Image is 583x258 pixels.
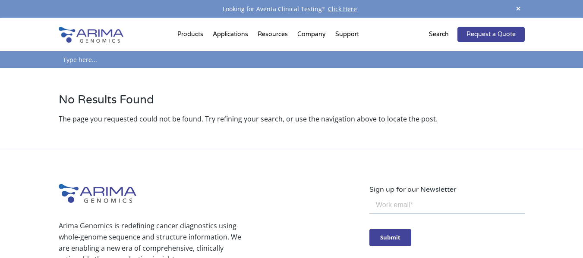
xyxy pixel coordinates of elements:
p: The page you requested could not be found. Try refining your search, or use the navigation above ... [59,113,525,124]
p: Sign up for our Newsletter [369,184,525,195]
p: Search [429,29,449,40]
img: Arima-Genomics-logo [59,27,123,43]
div: Looking for Aventa Clinical Testing? [59,3,525,15]
a: Click Here [325,5,360,13]
h1: No Results Found [59,93,525,113]
iframe: Chat Widget [540,217,583,258]
input: Type here... [59,51,525,68]
img: Arima-Genomics-logo [59,184,136,203]
iframe: Form 0 [369,195,525,252]
a: Request a Quote [457,27,525,42]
